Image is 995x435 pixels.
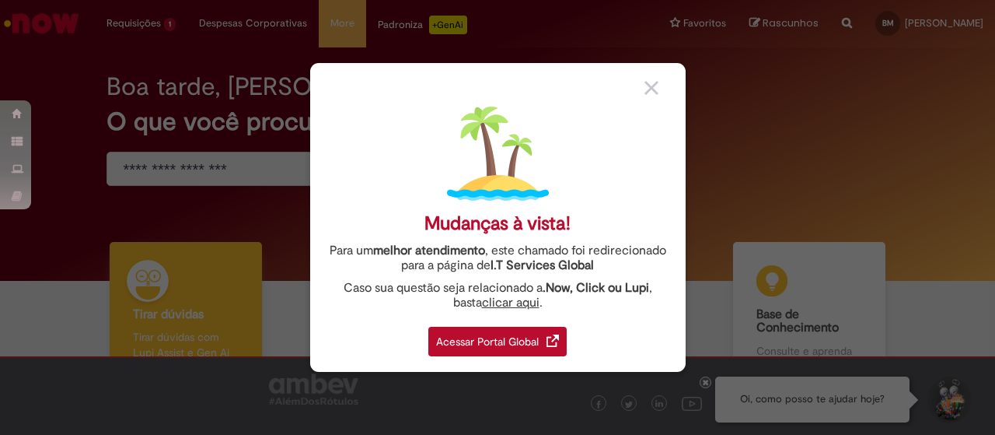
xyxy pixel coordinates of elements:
[373,243,485,258] strong: melhor atendimento
[428,327,567,356] div: Acessar Portal Global
[543,280,649,296] strong: .Now, Click ou Lupi
[322,244,674,273] div: Para um , este chamado foi redirecionado para a página de
[644,81,658,95] img: close_button_grey.png
[322,281,674,310] div: Caso sua questão seja relacionado a , basta .
[482,286,539,310] a: clicar aqui
[428,318,567,356] a: Acessar Portal Global
[447,103,549,205] img: island.png
[546,335,559,347] img: redirect_link.png
[491,249,594,273] a: I.T Services Global
[424,212,571,235] div: Mudanças à vista!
